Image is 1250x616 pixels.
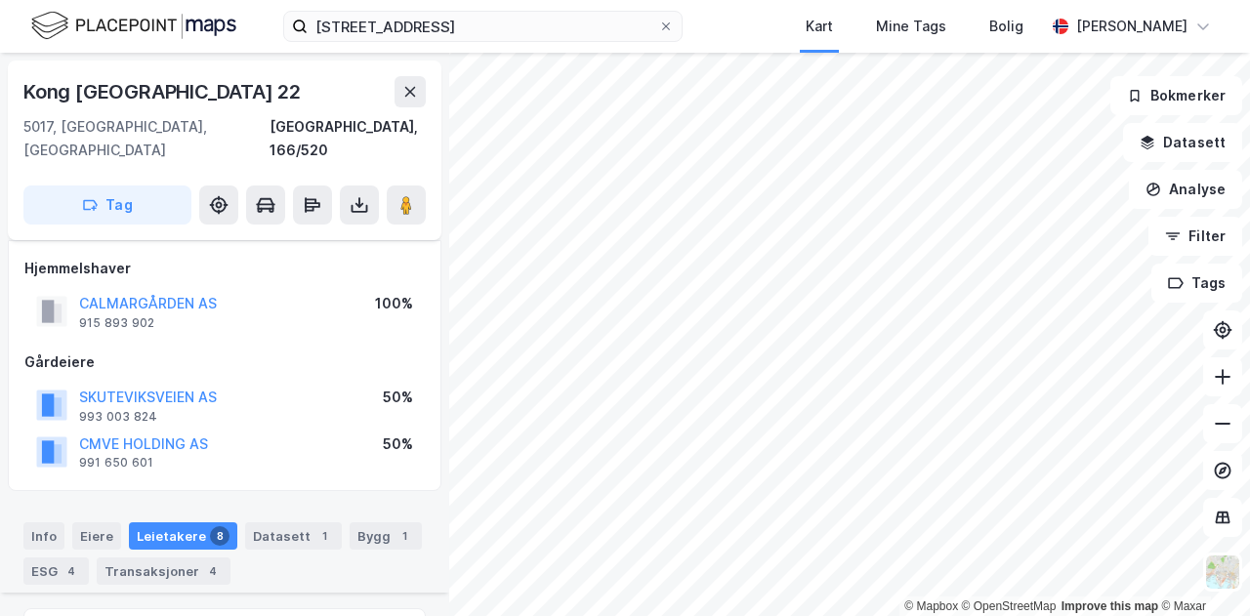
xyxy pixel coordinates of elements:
[1152,522,1250,616] iframe: Chat Widget
[876,15,946,38] div: Mine Tags
[203,561,223,581] div: 4
[23,557,89,585] div: ESG
[245,522,342,550] div: Datasett
[308,12,658,41] input: Søk på adresse, matrikkel, gårdeiere, leietakere eller personer
[375,292,413,315] div: 100%
[129,522,237,550] div: Leietakere
[31,9,236,43] img: logo.f888ab2527a4732fd821a326f86c7f29.svg
[79,455,153,471] div: 991 650 601
[1076,15,1187,38] div: [PERSON_NAME]
[72,522,121,550] div: Eiere
[210,526,229,546] div: 8
[1148,217,1242,256] button: Filter
[383,386,413,409] div: 50%
[1062,599,1158,613] a: Improve this map
[23,76,305,107] div: Kong [GEOGRAPHIC_DATA] 22
[395,526,414,546] div: 1
[1123,123,1242,162] button: Datasett
[962,599,1057,613] a: OpenStreetMap
[1152,522,1250,616] div: Kontrollprogram for chat
[904,599,958,613] a: Mapbox
[270,115,426,162] div: [GEOGRAPHIC_DATA], 166/520
[1110,76,1242,115] button: Bokmerker
[24,350,425,374] div: Gårdeiere
[62,561,81,581] div: 4
[97,557,230,585] div: Transaksjoner
[23,185,191,225] button: Tag
[314,526,334,546] div: 1
[383,432,413,456] div: 50%
[23,115,270,162] div: 5017, [GEOGRAPHIC_DATA], [GEOGRAPHIC_DATA]
[806,15,833,38] div: Kart
[24,257,425,280] div: Hjemmelshaver
[989,15,1023,38] div: Bolig
[1151,264,1242,303] button: Tags
[79,315,154,331] div: 915 893 902
[79,409,157,425] div: 993 003 824
[350,522,422,550] div: Bygg
[23,522,64,550] div: Info
[1129,170,1242,209] button: Analyse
